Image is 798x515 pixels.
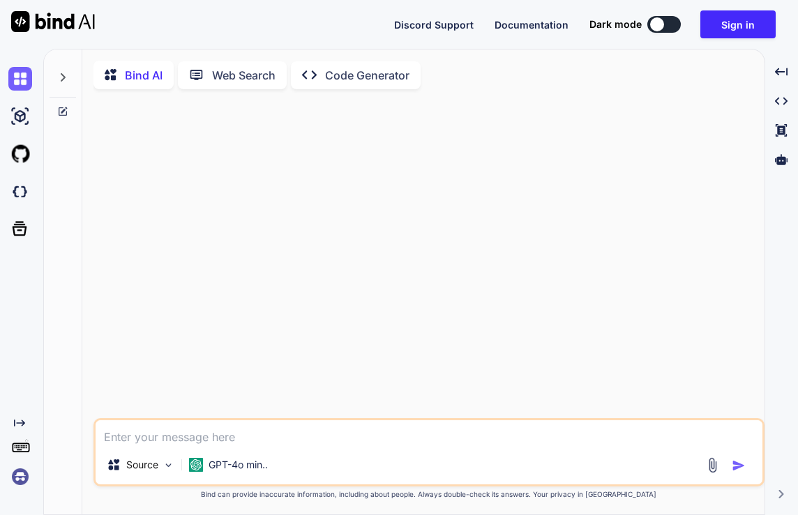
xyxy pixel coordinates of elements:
span: Documentation [495,19,569,31]
p: Code Generator [325,67,409,84]
img: githubLight [8,142,32,166]
img: chat [8,67,32,91]
button: Discord Support [394,17,474,32]
button: Documentation [495,17,569,32]
img: Bind AI [11,11,95,32]
button: Sign in [700,10,776,38]
p: GPT-4o min.. [209,458,268,472]
p: Source [126,458,158,472]
p: Bind AI [125,67,163,84]
img: darkCloudIdeIcon [8,180,32,203]
p: Web Search [212,67,276,84]
img: icon [732,459,746,472]
img: Pick Models [163,459,174,471]
span: Discord Support [394,19,474,31]
img: ai-studio [8,105,32,128]
span: Dark mode [589,17,642,31]
img: signin [8,465,32,489]
p: Bind can provide inaccurate information, including about people. Always double-check its answers.... [93,489,765,500]
img: attachment [705,457,721,473]
img: GPT-4o mini [189,458,203,472]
